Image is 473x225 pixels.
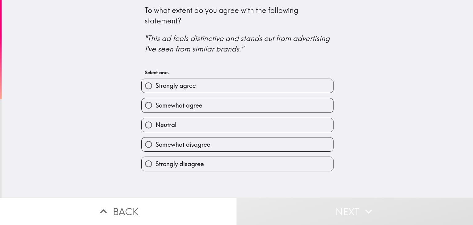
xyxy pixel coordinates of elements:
button: Somewhat agree [142,98,333,112]
button: Somewhat disagree [142,137,333,151]
span: Strongly agree [156,81,196,90]
button: Next [236,198,473,225]
span: Somewhat disagree [156,140,210,149]
span: Neutral [156,121,176,129]
h6: Select one. [145,69,330,76]
span: Somewhat agree [156,101,202,110]
button: Strongly disagree [142,157,333,171]
button: Neutral [142,118,333,132]
button: Strongly agree [142,79,333,93]
div: To what extent do you agree with the following statement? [145,5,330,54]
span: Strongly disagree [156,160,204,168]
i: "This ad feels distinctive and stands out from advertising I've seen from similar brands." [145,34,332,53]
